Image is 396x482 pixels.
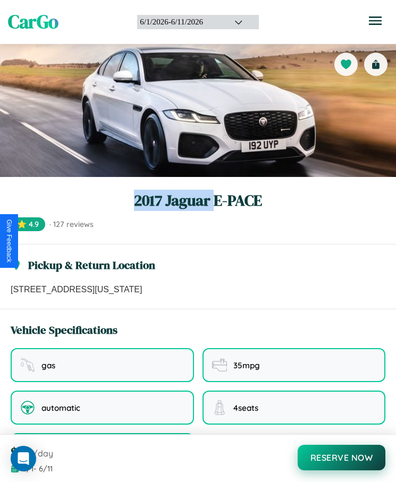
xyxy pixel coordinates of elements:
button: Reserve Now [298,445,386,470]
div: Open Intercom Messenger [11,446,36,471]
div: 6 / 1 / 2026 - 6 / 11 / 2026 [140,18,221,27]
span: 6 / 1 - 6 / 11 [22,464,53,473]
span: $ 90 [11,443,31,461]
span: · 127 reviews [49,219,94,229]
p: [STREET_ADDRESS][US_STATE] [11,283,385,296]
h3: Vehicle Specifications [11,322,117,337]
img: fuel efficiency [212,358,227,373]
span: 4 seats [233,403,258,413]
span: 35 mpg [233,360,260,370]
img: seating [212,400,227,415]
span: /day [33,448,53,459]
img: fuel type [20,358,35,373]
div: Give Feedback [5,219,13,263]
span: ⭐ 4.9 [11,217,45,231]
span: gas [41,360,55,370]
h3: Pickup & Return Location [28,257,155,273]
span: automatic [41,403,80,413]
h1: 2017 Jaguar E-PACE [11,190,385,211]
span: CarGo [8,9,58,35]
